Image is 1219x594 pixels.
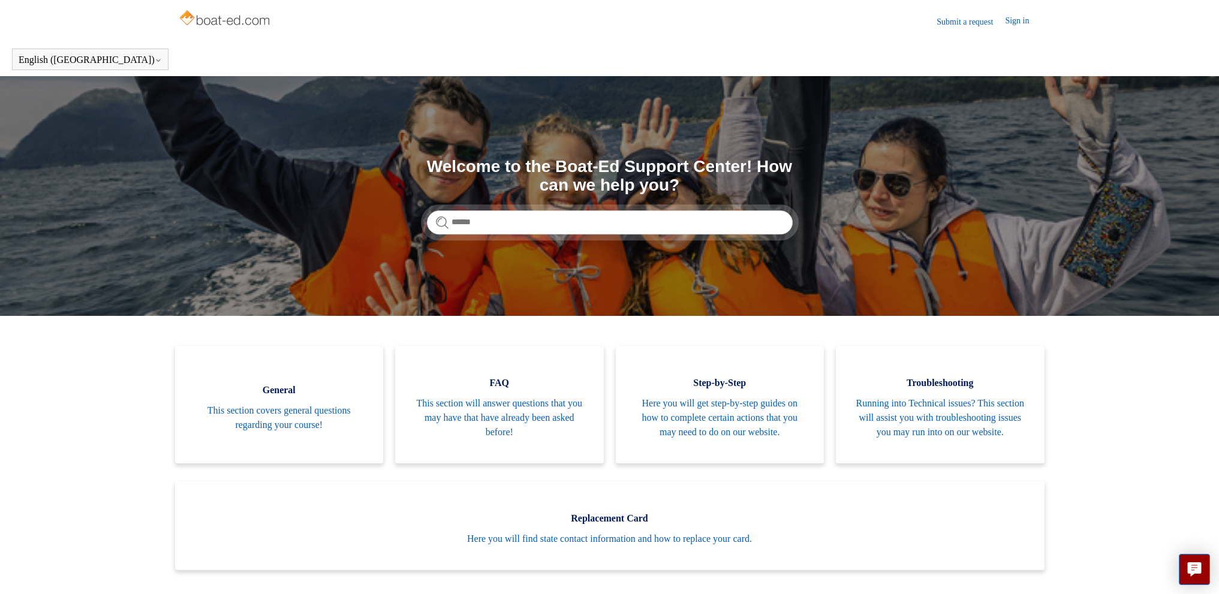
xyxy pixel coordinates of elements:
[413,376,586,390] span: FAQ
[193,403,366,432] span: This section covers general questions regarding your course!
[616,346,824,463] a: Step-by-Step Here you will get step-by-step guides on how to complete certain actions that you ma...
[854,396,1027,439] span: Running into Technical issues? This section will assist you with troubleshooting issues you may r...
[178,7,273,31] img: Boat-Ed Help Center home page
[634,376,806,390] span: Step-by-Step
[634,396,806,439] span: Here you will get step-by-step guides on how to complete certain actions that you may need to do ...
[193,383,366,397] span: General
[193,532,1027,546] span: Here you will find state contact information and how to replace your card.
[193,511,1027,526] span: Replacement Card
[395,346,604,463] a: FAQ This section will answer questions that you may have that have already been asked before!
[427,210,793,234] input: Search
[1005,14,1041,29] a: Sign in
[854,376,1027,390] span: Troubleshooting
[1179,554,1210,585] button: Live chat
[175,481,1045,570] a: Replacement Card Here you will find state contact information and how to replace your card.
[19,55,162,65] button: English ([GEOGRAPHIC_DATA])
[413,396,586,439] span: This section will answer questions that you may have that have already been asked before!
[836,346,1045,463] a: Troubleshooting Running into Technical issues? This section will assist you with troubleshooting ...
[175,346,384,463] a: General This section covers general questions regarding your course!
[937,16,1005,28] a: Submit a request
[427,158,793,195] h1: Welcome to the Boat-Ed Support Center! How can we help you?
